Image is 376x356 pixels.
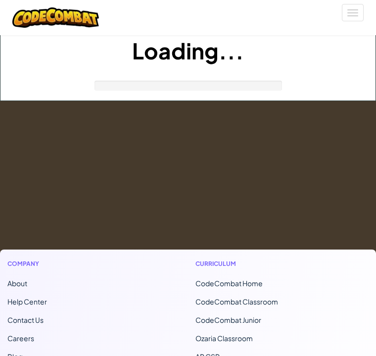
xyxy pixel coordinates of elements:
[195,279,263,288] span: CodeCombat Home
[195,334,253,343] a: Ozaria Classroom
[12,7,99,28] img: CodeCombat logo
[7,315,44,324] span: Contact Us
[195,259,369,268] h1: Curriculum
[7,279,27,288] a: About
[7,297,47,306] a: Help Center
[7,259,181,268] h1: Company
[7,334,34,343] a: Careers
[195,315,261,324] a: CodeCombat Junior
[0,35,376,66] h1: Loading...
[195,297,278,306] a: CodeCombat Classroom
